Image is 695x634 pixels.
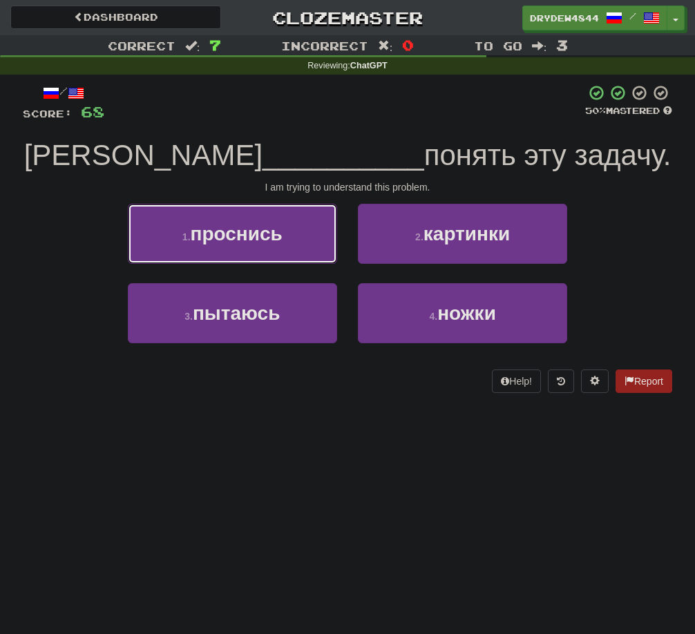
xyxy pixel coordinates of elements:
span: 7 [209,37,221,53]
span: To go [474,39,522,52]
span: : [532,40,547,52]
span: ножки [437,302,496,324]
span: DryDew4844 [530,12,599,24]
span: Correct [108,39,175,52]
span: Score: [23,108,73,119]
span: проснись [191,223,283,244]
small: 1 . [182,231,191,242]
span: __________ [263,139,424,171]
strong: ChatGPT [350,61,388,70]
button: 4.ножки [358,283,567,343]
button: Help! [492,369,541,393]
span: / [629,11,636,21]
div: Mastered [585,105,672,117]
button: 3.пытаюсь [128,283,337,343]
a: DryDew4844 / [522,6,667,30]
button: Round history (alt+y) [548,369,574,393]
a: Clozemaster [242,6,453,30]
span: понять эту задачу. [424,139,672,171]
a: Dashboard [10,6,221,29]
span: : [185,40,200,52]
div: / [23,84,104,102]
span: пытаюсь [193,302,280,324]
span: 0 [402,37,414,53]
span: [PERSON_NAME] [24,139,263,171]
div: I am trying to understand this problem. [23,180,672,194]
button: Report [616,369,672,393]
small: 2 . [415,231,423,242]
span: 68 [81,103,104,120]
small: 4 . [429,311,437,322]
span: 3 [556,37,568,53]
button: 2.картинки [358,204,567,264]
small: 3 . [184,311,193,322]
span: : [378,40,393,52]
span: картинки [423,223,510,244]
span: Incorrect [281,39,368,52]
button: 1.проснись [128,204,337,264]
span: 50 % [585,105,606,116]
